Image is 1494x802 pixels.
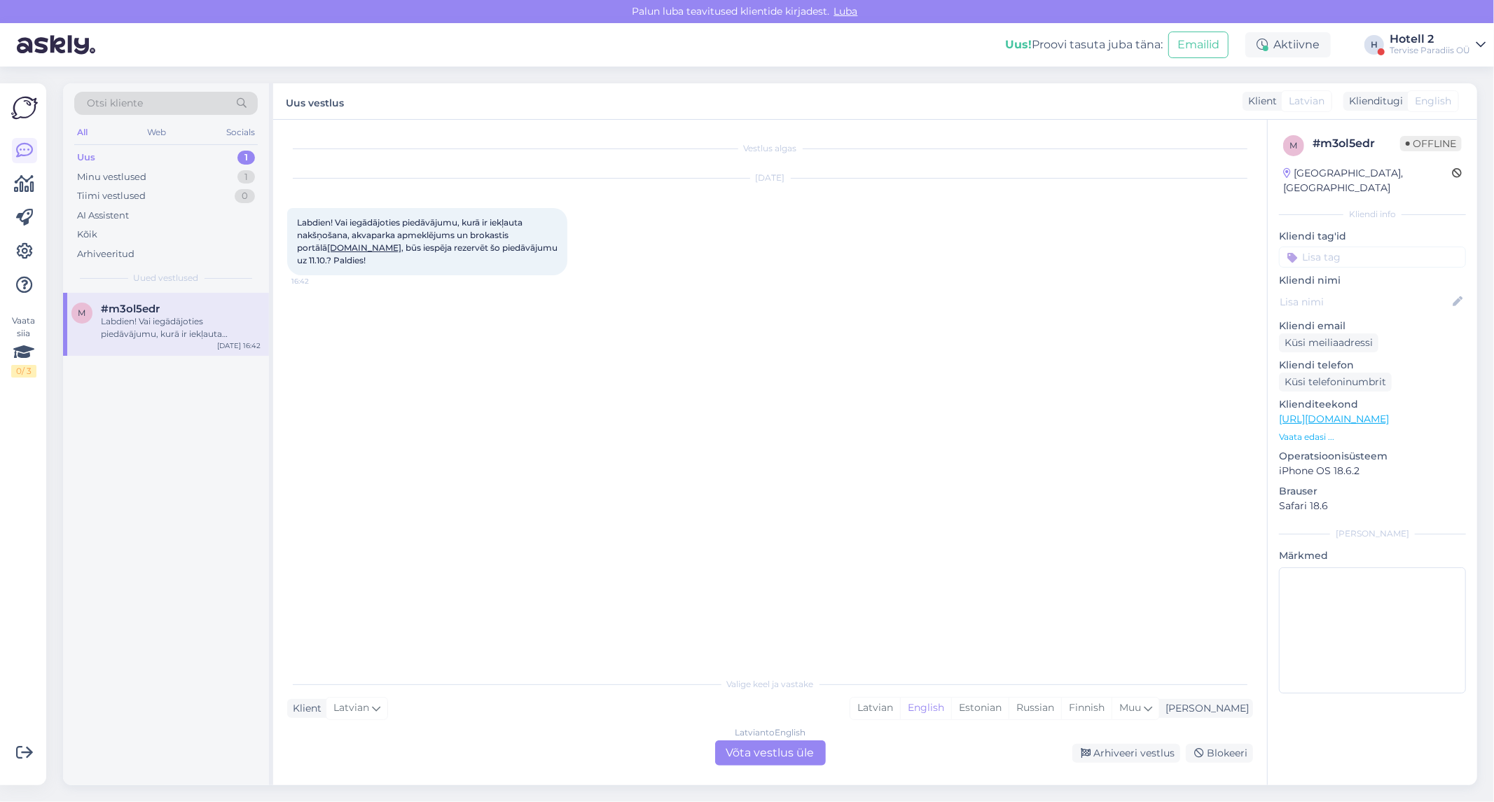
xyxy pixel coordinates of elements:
[1390,34,1470,45] div: Hotell 2
[1279,548,1466,563] p: Märkmed
[1279,229,1466,244] p: Kliendi tag'id
[77,170,146,184] div: Minu vestlused
[101,303,160,315] span: #m3ol5edr
[134,272,199,284] span: Uued vestlused
[1005,38,1032,51] b: Uus!
[287,172,1253,184] div: [DATE]
[1061,698,1112,719] div: Finnish
[735,726,805,739] div: Latvian to English
[1279,358,1466,373] p: Kliendi telefon
[287,678,1253,691] div: Valige keel ja vastake
[1313,135,1400,152] div: # m3ol5edr
[77,151,95,165] div: Uus
[1280,294,1450,310] input: Lisa nimi
[1168,32,1229,58] button: Emailid
[77,228,97,242] div: Kõik
[11,314,36,378] div: Vaata siia
[77,189,146,203] div: Tiimi vestlused
[951,698,1009,719] div: Estonian
[1245,32,1331,57] div: Aktiivne
[1279,208,1466,221] div: Kliendi info
[1243,94,1277,109] div: Klient
[287,701,321,716] div: Klient
[297,217,560,265] span: Labdien! Vai iegādājoties piedāvājumu, kurā ir iekļauta nakšņošana, akvaparka apmeklējums un brok...
[1009,698,1061,719] div: Russian
[77,209,129,223] div: AI Assistent
[1279,247,1466,268] input: Lisa tag
[1400,136,1462,151] span: Offline
[235,189,255,203] div: 0
[1186,744,1253,763] div: Blokeeri
[287,142,1253,155] div: Vestlus algas
[1160,701,1249,716] div: [PERSON_NAME]
[223,123,258,141] div: Socials
[286,92,344,111] label: Uus vestlus
[1283,166,1452,195] div: [GEOGRAPHIC_DATA], [GEOGRAPHIC_DATA]
[830,5,862,18] span: Luba
[1290,140,1298,151] span: m
[87,96,143,111] span: Otsi kliente
[715,740,826,766] div: Võta vestlus üle
[850,698,900,719] div: Latvian
[1279,464,1466,478] p: iPhone OS 18.6.2
[327,242,401,253] a: [DOMAIN_NAME]
[237,151,255,165] div: 1
[1279,431,1466,443] p: Vaata edasi ...
[77,247,134,261] div: Arhiveeritud
[145,123,170,141] div: Web
[1279,319,1466,333] p: Kliendi email
[900,698,951,719] div: English
[1279,499,1466,513] p: Safari 18.6
[1072,744,1180,763] div: Arhiveeri vestlus
[78,307,86,318] span: m
[1279,527,1466,540] div: [PERSON_NAME]
[1390,45,1470,56] div: Tervise Paradiis OÜ
[1279,413,1389,425] a: [URL][DOMAIN_NAME]
[11,95,38,121] img: Askly Logo
[74,123,90,141] div: All
[1343,94,1403,109] div: Klienditugi
[333,700,369,716] span: Latvian
[1279,449,1466,464] p: Operatsioonisüsteem
[101,315,261,340] div: Labdien! Vai iegādājoties piedāvājumu, kurā ir iekļauta nakšņošana, akvaparka apmeklējums un brok...
[1390,34,1486,56] a: Hotell 2Tervise Paradiis OÜ
[1289,94,1324,109] span: Latvian
[291,276,344,286] span: 16:42
[1279,273,1466,288] p: Kliendi nimi
[1364,35,1384,55] div: H
[11,365,36,378] div: 0 / 3
[1119,701,1141,714] span: Muu
[217,340,261,351] div: [DATE] 16:42
[1005,36,1163,53] div: Proovi tasuta juba täna:
[1279,373,1392,392] div: Küsi telefoninumbrit
[1279,484,1466,499] p: Brauser
[1415,94,1451,109] span: English
[1279,397,1466,412] p: Klienditeekond
[1279,333,1378,352] div: Küsi meiliaadressi
[237,170,255,184] div: 1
